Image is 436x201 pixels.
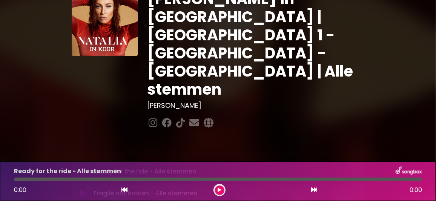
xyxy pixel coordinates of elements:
[14,167,121,176] p: Ready for the ride - Alle stemmen
[396,166,422,176] img: songbox-logo-white.png
[410,186,422,195] span: 0:00
[14,186,26,194] span: 0:00
[147,101,364,110] h3: [PERSON_NAME]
